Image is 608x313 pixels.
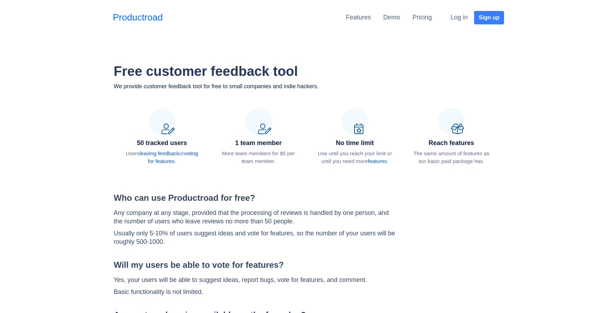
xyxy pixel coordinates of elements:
[114,193,396,203] h2: Who can use Productroad for free?
[114,229,396,246] p: Usually only 5-10% of users suggest ideas and vote for features, so the number of your users will...
[215,138,301,148] div: 1 team member
[312,148,398,167] div: Use until you reach your limit or until you need more .
[140,150,179,156] a: leaving feedback
[119,138,205,148] div: 50 tracked users
[412,14,432,21] a: Pricing
[368,158,387,164] a: features
[119,148,205,167] div: Users or .
[409,138,495,148] div: Reach features
[383,14,400,21] a: Demo
[312,138,398,148] div: No time limit
[114,276,367,284] p: Yes, your users will be able to suggest ideas, report bugs, vote for features, and comment.
[114,288,367,296] p: Basic functionality is not limited.
[114,260,367,270] h2: Will my users be able to vote for features?
[113,11,163,24] a: Productroad
[446,10,472,25] button: Log in
[114,63,500,79] h1: Free customer feedback tool
[215,148,301,167] div: More team members for $5 per team member.
[346,14,371,21] a: Features
[114,82,500,91] p: We provide customer feedback tool for free to small companies and indie hackers.
[474,11,504,24] button: Sign up
[114,209,396,225] p: Any company at any stage, provided that the processing of reviews is handled by one person, and t...
[409,148,495,167] div: The same amount of features as our basic paid package has.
